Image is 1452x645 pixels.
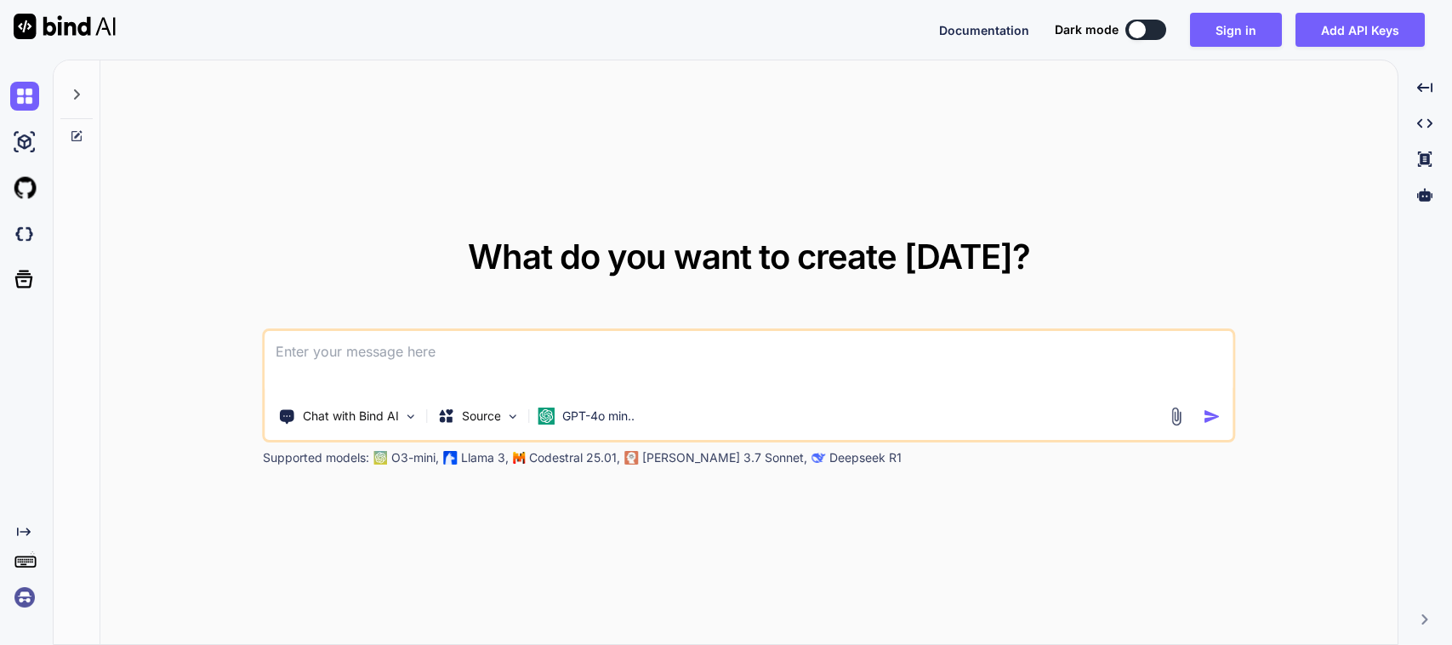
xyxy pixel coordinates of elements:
[263,449,369,466] p: Supported models:
[529,449,620,466] p: Codestral 25.01,
[642,449,807,466] p: [PERSON_NAME] 3.7 Sonnet,
[1295,13,1425,47] button: Add API Keys
[10,82,39,111] img: chat
[468,236,1030,277] span: What do you want to create [DATE]?
[10,583,39,612] img: signin
[625,451,639,465] img: claude
[506,409,521,424] img: Pick Models
[538,408,555,425] img: GPT-4o mini
[1166,407,1186,426] img: attachment
[14,14,116,39] img: Bind AI
[10,174,39,203] img: githubLight
[391,449,439,466] p: O3-mini,
[514,452,526,464] img: Mistral-AI
[939,21,1029,39] button: Documentation
[404,409,419,424] img: Pick Tools
[1203,408,1221,425] img: icon
[444,451,458,465] img: Llama2
[562,408,635,425] p: GPT-4o min..
[374,451,388,465] img: GPT-4
[10,128,39,157] img: ai-studio
[1055,21,1119,38] span: Dark mode
[939,23,1029,37] span: Documentation
[462,408,501,425] p: Source
[461,449,509,466] p: Llama 3,
[303,408,399,425] p: Chat with Bind AI
[829,449,902,466] p: Deepseek R1
[1190,13,1282,47] button: Sign in
[10,220,39,248] img: darkCloudIdeIcon
[812,451,826,465] img: claude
